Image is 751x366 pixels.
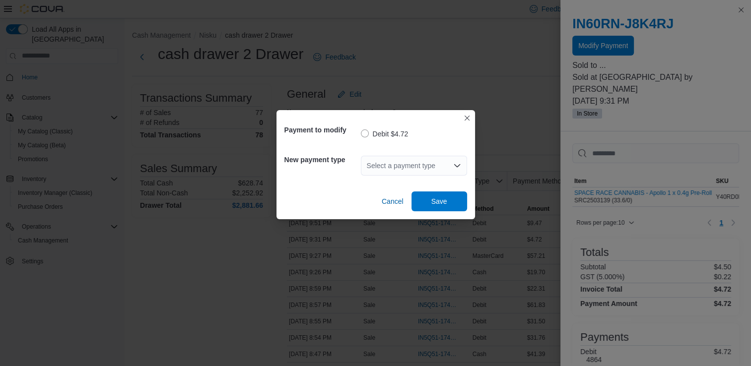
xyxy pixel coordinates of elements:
button: Cancel [378,191,408,211]
label: Debit $4.72 [361,128,409,140]
span: Cancel [382,196,404,206]
span: Save [431,196,447,206]
button: Save [411,191,467,211]
button: Closes this modal window [461,112,473,124]
button: Open list of options [453,162,461,170]
input: Accessible screen reader label [367,160,368,172]
h5: New payment type [284,150,359,170]
h5: Payment to modify [284,120,359,140]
